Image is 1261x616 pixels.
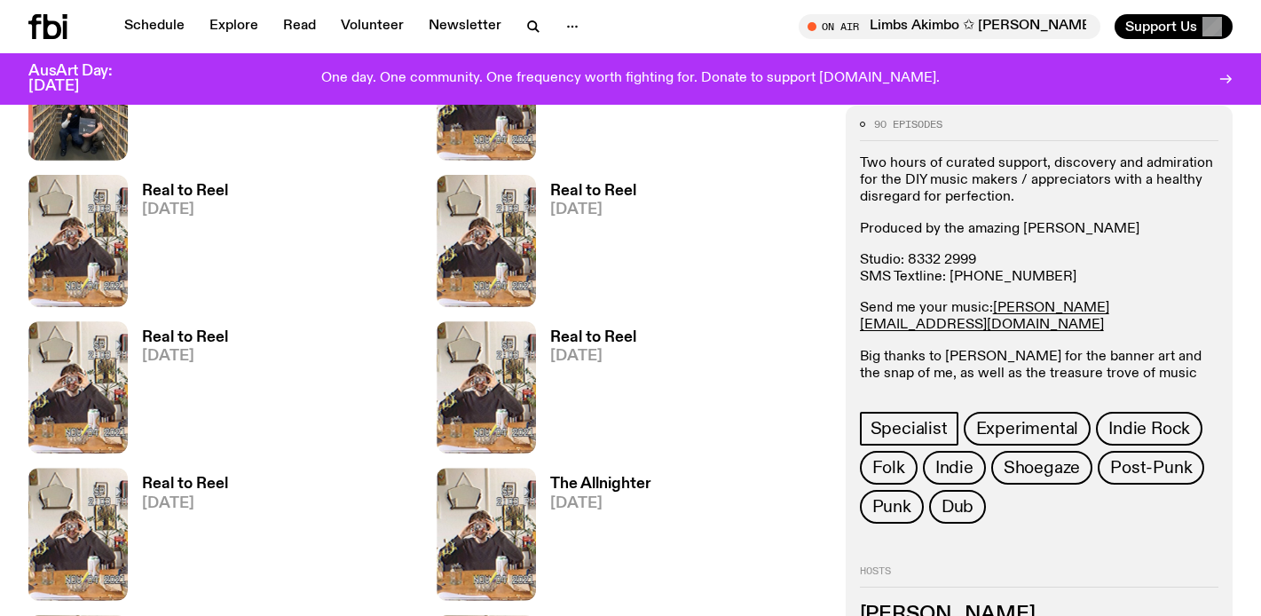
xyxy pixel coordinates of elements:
[860,251,1218,285] p: Studio: 8332 2999 SMS Textline: [PHONE_NUMBER]
[28,64,142,94] h3: AusArt Day: [DATE]
[330,14,414,39] a: Volunteer
[550,330,636,345] h3: Real to Reel
[28,468,128,600] img: Jasper Craig Adams holds a vintage camera to his eye, obscuring his face. He is wearing a grey ju...
[860,566,1218,588] h2: Hosts
[923,451,986,485] a: Indie
[437,468,536,600] img: Jasper Craig Adams holds a vintage camera to his eye, obscuring his face. He is wearing a grey ju...
[142,477,228,492] h3: Real to Reel
[536,477,651,600] a: The Allnighter[DATE]
[991,451,1092,485] a: Shoegaze
[272,14,327,39] a: Read
[142,330,228,345] h3: Real to Reel
[550,184,636,199] h3: Real to Reel
[942,497,973,517] span: Dub
[1108,419,1190,438] span: Indie Rock
[1115,14,1233,39] button: Support Us
[550,477,651,492] h3: The Allnighter
[142,202,228,217] span: [DATE]
[550,202,636,217] span: [DATE]
[550,496,651,511] span: [DATE]
[860,451,918,485] a: Folk
[128,477,228,600] a: Real to Reel[DATE]
[1125,19,1197,35] span: Support Us
[860,490,924,524] a: Punk
[536,330,636,454] a: Real to Reel[DATE]
[437,321,536,454] img: Jasper Craig Adams holds a vintage camera to his eye, obscuring his face. He is wearing a grey ju...
[550,349,636,364] span: [DATE]
[1004,458,1080,478] span: Shoegaze
[872,497,911,517] span: Punk
[976,419,1079,438] span: Experimental
[199,14,269,39] a: Explore
[321,71,940,87] p: One day. One community. One frequency worth fighting for. Donate to support [DOMAIN_NAME].
[860,412,958,446] a: Specialist
[799,14,1100,39] button: On AirLimbs Akimbo ✩ [PERSON_NAME] ✩
[536,184,636,307] a: Real to Reel[DATE]
[142,184,228,199] h3: Real to Reel
[860,348,1218,399] p: Big thanks to [PERSON_NAME] for the banner art and the snap of me, as well as the treasure trove ...
[128,184,228,307] a: Real to Reel[DATE]
[860,155,1218,207] p: Two hours of curated support, discovery and admiration for the DIY music makers / appreciators wi...
[418,14,512,39] a: Newsletter
[1110,458,1192,478] span: Post-Punk
[28,175,128,307] img: Jasper Craig Adams holds a vintage camera to his eye, obscuring his face. He is wearing a grey ju...
[929,490,986,524] a: Dub
[964,412,1092,446] a: Experimental
[142,496,228,511] span: [DATE]
[874,119,942,129] span: 90 episodes
[871,419,948,438] span: Specialist
[872,458,905,478] span: Folk
[935,458,973,478] span: Indie
[142,349,228,364] span: [DATE]
[1096,412,1202,446] a: Indie Rock
[128,330,228,454] a: Real to Reel[DATE]
[860,220,1218,237] p: Produced by the amazing [PERSON_NAME]
[28,321,128,454] img: Jasper Craig Adams holds a vintage camera to his eye, obscuring his face. He is wearing a grey ju...
[437,175,536,307] img: Jasper Craig Adams holds a vintage camera to his eye, obscuring his face. He is wearing a grey ju...
[114,14,195,39] a: Schedule
[860,300,1218,334] p: Send me your music:
[1098,451,1204,485] a: Post-Punk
